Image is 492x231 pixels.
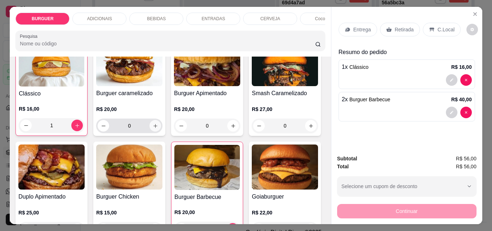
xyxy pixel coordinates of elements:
img: product-image [18,145,85,190]
img: product-image [252,145,318,190]
input: Pesquisa [20,40,315,47]
button: increase-product-quantity [227,120,239,132]
img: product-image [252,41,318,86]
button: decrease-product-quantity [20,120,32,131]
img: product-image [96,41,162,86]
span: R$ 56,00 [456,155,477,163]
p: R$ 25,00 [18,209,85,216]
p: R$ 15,00 [96,209,162,216]
button: decrease-product-quantity [466,24,478,35]
img: product-image [19,41,84,86]
p: R$ 20,00 [174,106,240,113]
button: Close [469,8,481,20]
button: Selecione um cupom de desconto [337,176,477,196]
h4: Burguer caramelizado [96,89,162,98]
h4: Smash Caramelizado [252,89,318,98]
p: 2 x [342,95,390,104]
button: decrease-product-quantity [446,74,457,86]
span: Clássico [349,64,368,70]
p: R$ 20,00 [174,209,240,216]
button: increase-product-quantity [305,120,317,132]
p: R$ 20,00 [96,106,162,113]
button: decrease-product-quantity [446,107,457,118]
button: decrease-product-quantity [460,74,472,86]
p: BEBIDAS [147,16,166,22]
img: product-image [174,41,240,86]
h4: Burguer Apimentado [174,89,240,98]
p: R$ 16,00 [19,105,84,112]
span: Burguer Barbecue [349,97,390,102]
p: C.Local [438,26,455,33]
button: decrease-product-quantity [253,120,265,132]
p: 1 x [342,63,368,71]
h4: Duplo Apimentado [18,192,85,201]
p: Retirada [395,26,414,33]
button: decrease-product-quantity [98,120,109,132]
span: R$ 56,00 [456,163,477,170]
h4: Burguer Barbecue [174,193,240,201]
h4: Clássico [19,89,84,98]
p: Resumo do pedido [339,48,475,57]
p: BURGUER [32,16,54,22]
p: CERVEJA [260,16,280,22]
p: R$ 40,00 [451,96,472,103]
p: Coco gelado [315,16,339,22]
button: increase-product-quantity [71,120,83,131]
h4: Burguer Chicken [96,192,162,201]
strong: Subtotal [337,156,357,161]
p: R$ 16,00 [451,63,472,71]
p: Entrega [353,26,371,33]
img: product-image [96,145,162,190]
img: product-image [174,145,240,190]
p: R$ 27,00 [252,106,318,113]
button: decrease-product-quantity [175,120,187,132]
p: ENTRADAS [202,16,225,22]
button: decrease-product-quantity [460,107,472,118]
strong: Total [337,164,349,169]
button: increase-product-quantity [149,120,161,132]
p: R$ 22,00 [252,209,318,216]
label: Pesquisa [20,33,40,39]
h4: Goiaburguer [252,192,318,201]
p: ADICIONAIS [87,16,112,22]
